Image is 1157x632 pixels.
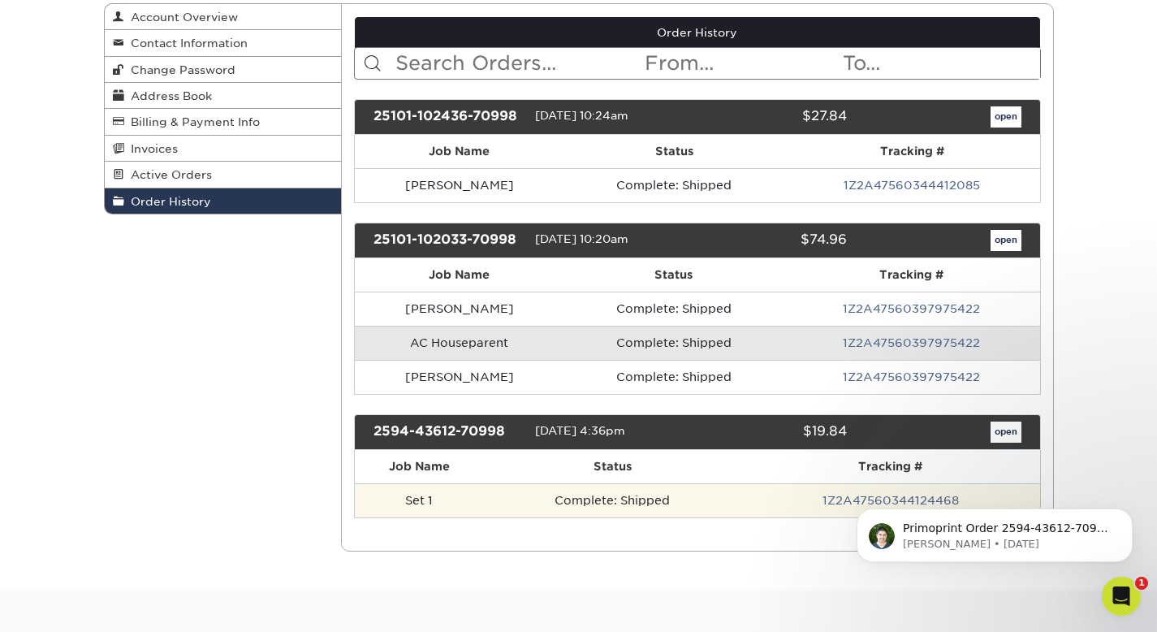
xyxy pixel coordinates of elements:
[564,168,784,202] td: Complete: Shipped
[361,422,535,443] div: 2594-43612-70998
[105,4,342,30] a: Account Overview
[563,292,784,326] td: Complete: Shipped
[841,48,1039,79] input: To...
[124,37,248,50] span: Contact Information
[484,483,741,517] td: Complete: Shipped
[843,336,980,349] a: 1Z2A47560397975422
[124,115,260,128] span: Billing & Payment Info
[355,258,563,292] th: Job Name
[105,188,342,214] a: Order History
[355,135,564,168] th: Job Name
[535,424,625,437] span: [DATE] 4:36pm
[563,258,784,292] th: Status
[1135,577,1148,590] span: 1
[124,142,178,155] span: Invoices
[105,109,342,135] a: Billing & Payment Info
[991,106,1021,128] a: open
[822,494,959,507] a: 1Z2A47560344124468
[355,292,563,326] td: [PERSON_NAME]
[843,370,980,383] a: 1Z2A47560397975422
[741,450,1040,483] th: Tracking #
[105,30,342,56] a: Contact Information
[105,57,342,83] a: Change Password
[535,109,628,122] span: [DATE] 10:24am
[105,162,342,188] a: Active Orders
[361,230,535,251] div: 25101-102033-70998
[1102,577,1141,616] iframe: Intercom live chat
[71,47,279,415] span: Primoprint Order 2594-43612-70998 Hello! Thank you for placing your print order with us. For your...
[564,135,784,168] th: Status
[991,422,1021,443] a: open
[484,450,741,483] th: Status
[124,63,235,76] span: Change Password
[355,483,484,517] td: Set 1
[563,360,784,394] td: Complete: Shipped
[355,17,1040,48] a: Order History
[784,135,1040,168] th: Tracking #
[124,195,211,208] span: Order History
[124,89,212,102] span: Address Book
[105,83,342,109] a: Address Book
[355,450,484,483] th: Job Name
[643,48,841,79] input: From...
[71,63,280,77] p: Message from Matthew, sent 4w ago
[685,106,859,128] div: $27.84
[685,422,859,443] div: $19.84
[784,258,1040,292] th: Tracking #
[843,302,980,315] a: 1Z2A47560397975422
[394,48,643,79] input: Search Orders...
[844,179,980,192] a: 1Z2A47560344412085
[991,230,1021,251] a: open
[355,326,563,360] td: AC Houseparent
[105,136,342,162] a: Invoices
[124,11,238,24] span: Account Overview
[563,326,784,360] td: Complete: Shipped
[832,474,1157,588] iframe: Intercom notifications message
[355,168,564,202] td: [PERSON_NAME]
[124,168,212,181] span: Active Orders
[685,230,859,251] div: $74.96
[535,232,628,245] span: [DATE] 10:20am
[361,106,535,128] div: 25101-102436-70998
[355,360,563,394] td: [PERSON_NAME]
